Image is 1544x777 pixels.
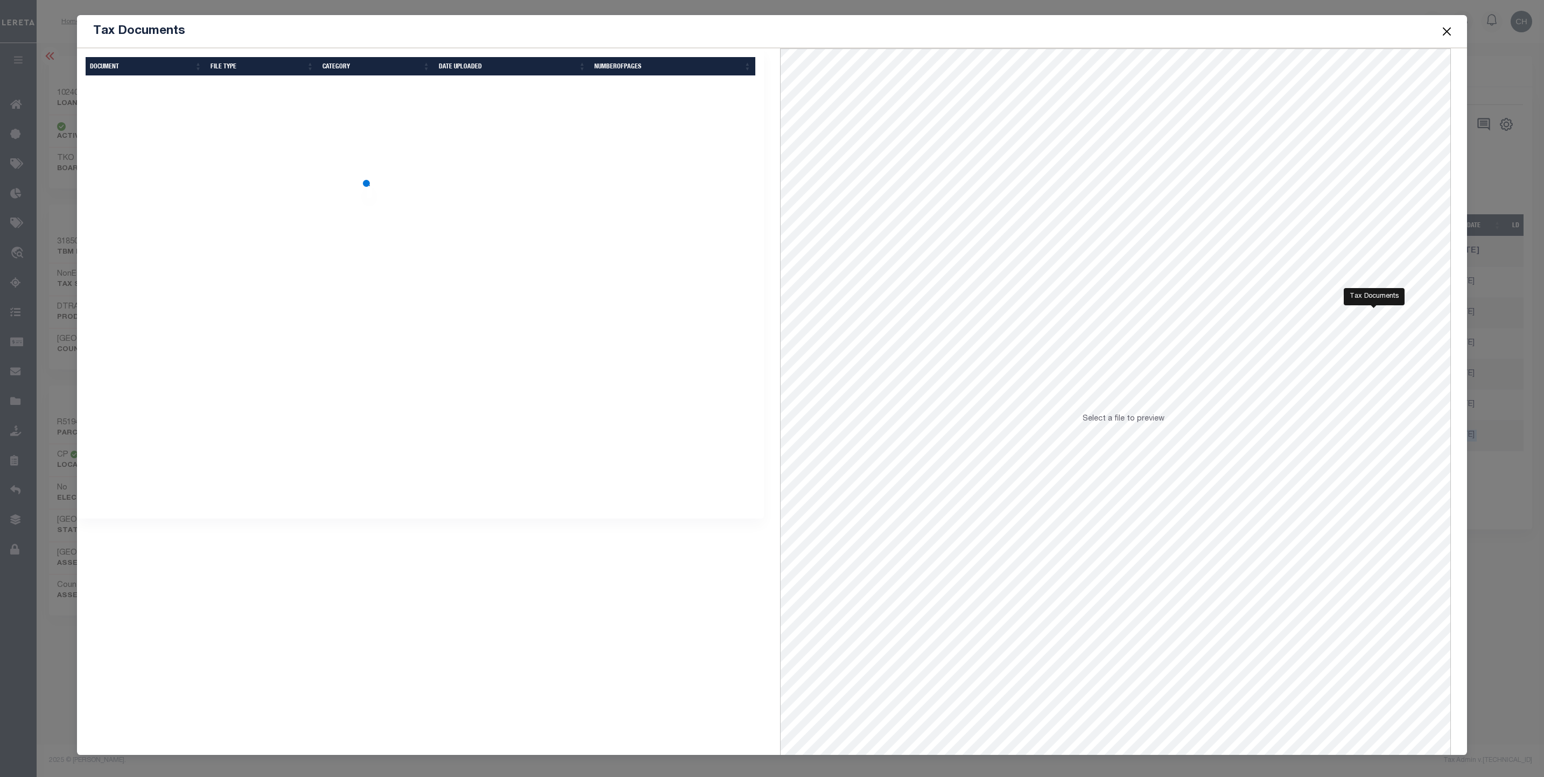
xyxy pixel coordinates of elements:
[318,57,434,76] th: CATEGORY
[1344,288,1405,305] div: Tax Documents
[1083,415,1164,423] span: Select a file to preview
[434,57,590,76] th: Date Uploaded
[86,57,206,76] th: DOCUMENT
[206,57,318,76] th: FILE TYPE
[590,57,755,76] th: NumberOfPages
